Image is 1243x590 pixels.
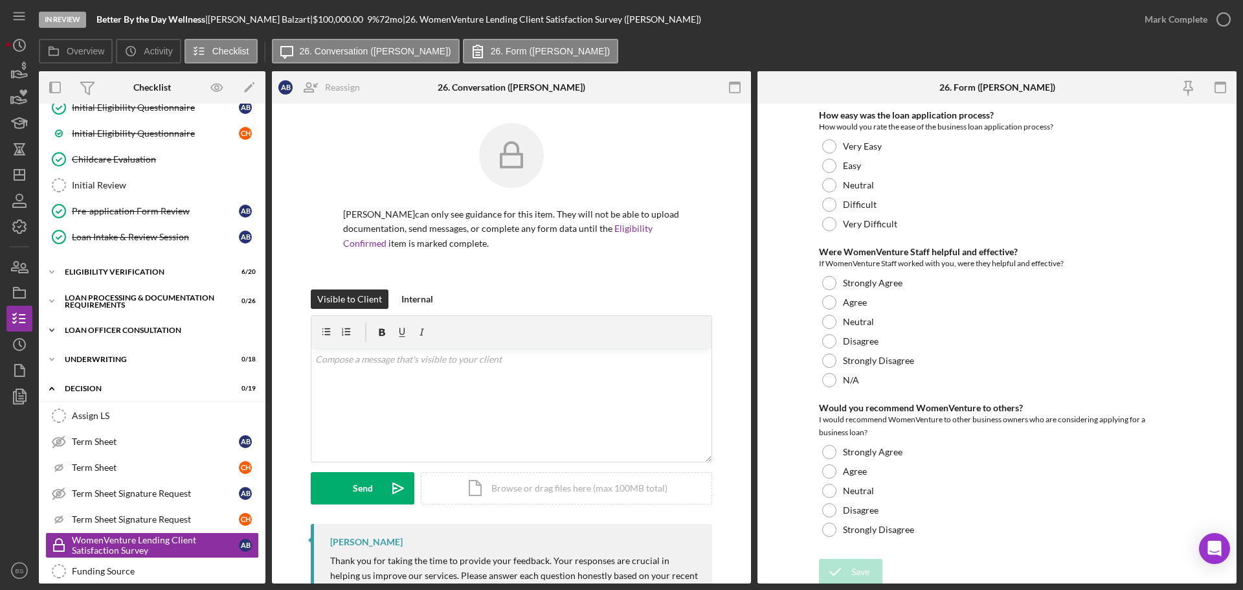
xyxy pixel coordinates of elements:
[45,429,259,455] a: Term SheetAB
[208,14,313,25] div: [PERSON_NAME] Balzart |
[45,532,259,558] a: WomenVenture Lending Client Satisfaction SurveyAB
[401,289,433,309] div: Internal
[311,472,414,505] button: Send
[72,462,239,473] div: Term Sheet
[819,559,882,585] button: Save
[843,375,859,385] label: N/A
[438,82,585,93] div: 26. Conversation ([PERSON_NAME])
[343,207,680,251] p: [PERSON_NAME] can only see guidance for this item. They will not be able to upload documentation,...
[330,537,403,547] div: [PERSON_NAME]
[843,336,879,346] label: Disagree
[45,481,259,506] a: Term Sheet Signature RequestAB
[144,46,172,56] label: Activity
[72,437,239,447] div: Term Sheet
[212,46,249,56] label: Checklist
[239,461,252,474] div: C H
[45,506,259,532] a: Term Sheet Signature RequestCH
[65,356,223,363] div: Underwriting
[843,180,874,190] label: Neutral
[353,472,373,505] div: Send
[72,128,239,139] div: Initial Eligibility Questionnaire
[819,257,1175,270] div: If WomenVenture Staff worked with you, were they helpful and effective?
[343,223,653,248] a: Eligibility Confirmed
[819,110,1175,120] div: How easy was the loan application process?
[239,101,252,114] div: A B
[232,385,256,392] div: 0 / 19
[16,567,24,574] text: BS
[843,505,879,516] label: Disagree
[239,231,252,244] div: A B
[72,514,239,525] div: Term Sheet Signature Request
[819,403,1175,413] div: Would you recommend WomenVenture to others?
[1132,6,1237,32] button: Mark Complete
[1199,533,1230,564] div: Open Intercom Messenger
[843,161,861,171] label: Easy
[851,559,869,585] div: Save
[272,39,460,63] button: 26. Conversation ([PERSON_NAME])
[72,206,239,216] div: Pre-application Form Review
[843,466,867,477] label: Agree
[819,120,1175,133] div: How would you rate the ease of the business loan application process?
[843,525,914,535] label: Strongly Disagree
[39,39,113,63] button: Overview
[313,14,367,25] div: $100,000.00
[843,219,897,229] label: Very Difficult
[72,232,239,242] div: Loan Intake & Review Session
[39,12,86,28] div: In Review
[463,39,618,63] button: 26. Form ([PERSON_NAME])
[72,180,258,190] div: Initial Review
[239,513,252,526] div: C H
[239,205,252,218] div: A B
[72,488,239,499] div: Term Sheet Signature Request
[325,74,360,100] div: Reassign
[72,411,258,421] div: Assign LS
[239,435,252,448] div: A B
[72,566,258,576] div: Funding Source
[96,14,205,25] b: Better By the Day Wellness
[232,297,256,305] div: 0 / 26
[65,326,249,334] div: Loan Officer Consultation
[819,247,1175,257] div: Were WomenVenture Staff helpful and effective?
[232,356,256,363] div: 0 / 18
[843,356,914,366] label: Strongly Disagree
[185,39,258,63] button: Checklist
[843,199,877,210] label: Difficult
[843,297,867,308] label: Agree
[395,289,440,309] button: Internal
[239,487,252,500] div: A B
[843,447,902,457] label: Strongly Agree
[96,14,208,25] div: |
[45,558,259,584] a: Funding Source
[67,46,104,56] label: Overview
[317,289,382,309] div: Visible to Client
[272,74,373,100] button: ABReassign
[311,289,388,309] button: Visible to Client
[45,403,259,429] a: Assign LS
[403,14,701,25] div: | 26. WomenVenture Lending Client Satisfaction Survey ([PERSON_NAME])
[367,14,379,25] div: 9 %
[65,268,223,276] div: Eligibility Verification
[6,558,32,584] button: BS
[133,82,171,93] div: Checklist
[843,486,874,496] label: Neutral
[65,294,223,309] div: Loan Processing & Documentation Requirements
[232,268,256,276] div: 6 / 20
[45,120,259,146] a: Initial Eligibility QuestionnaireCH
[239,127,252,140] div: C H
[239,539,252,552] div: A B
[65,385,223,392] div: Decision
[278,80,293,95] div: A B
[45,172,259,198] a: Initial Review
[72,535,239,556] div: WomenVenture Lending Client Satisfaction Survey
[45,224,259,250] a: Loan Intake & Review SessionAB
[45,146,259,172] a: Childcare Evaluation
[1145,6,1207,32] div: Mark Complete
[72,102,239,113] div: Initial Eligibility Questionnaire
[491,46,610,56] label: 26. Form ([PERSON_NAME])
[116,39,181,63] button: Activity
[72,154,258,165] div: Childcare Evaluation
[379,14,403,25] div: 72 mo
[45,455,259,481] a: Term SheetCH
[939,82,1055,93] div: 26. Form ([PERSON_NAME])
[843,141,882,152] label: Very Easy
